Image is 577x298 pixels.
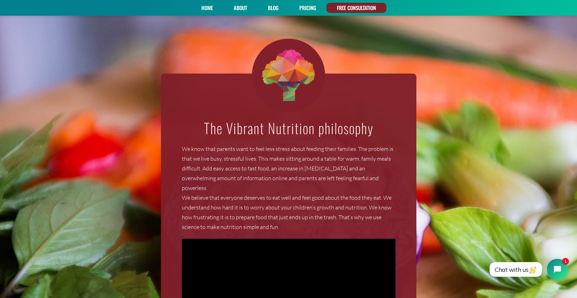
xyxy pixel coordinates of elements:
a: Blog [266,3,281,13]
h1: The Vibrant Nutrition philosophy [182,119,395,137]
p: We believe that everyone deserves to eat well and feel good about the food they eat. We understan... [182,193,395,232]
a: FREE CONSULTATION [334,3,378,13]
a: Home [199,3,215,13]
p: We know that parents want to feel less stress about feeding their families. The problem is that w... [182,144,395,193]
a: About [231,3,249,13]
iframe: Tidio Chat [482,253,574,286]
a: PRICING [297,3,318,13]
